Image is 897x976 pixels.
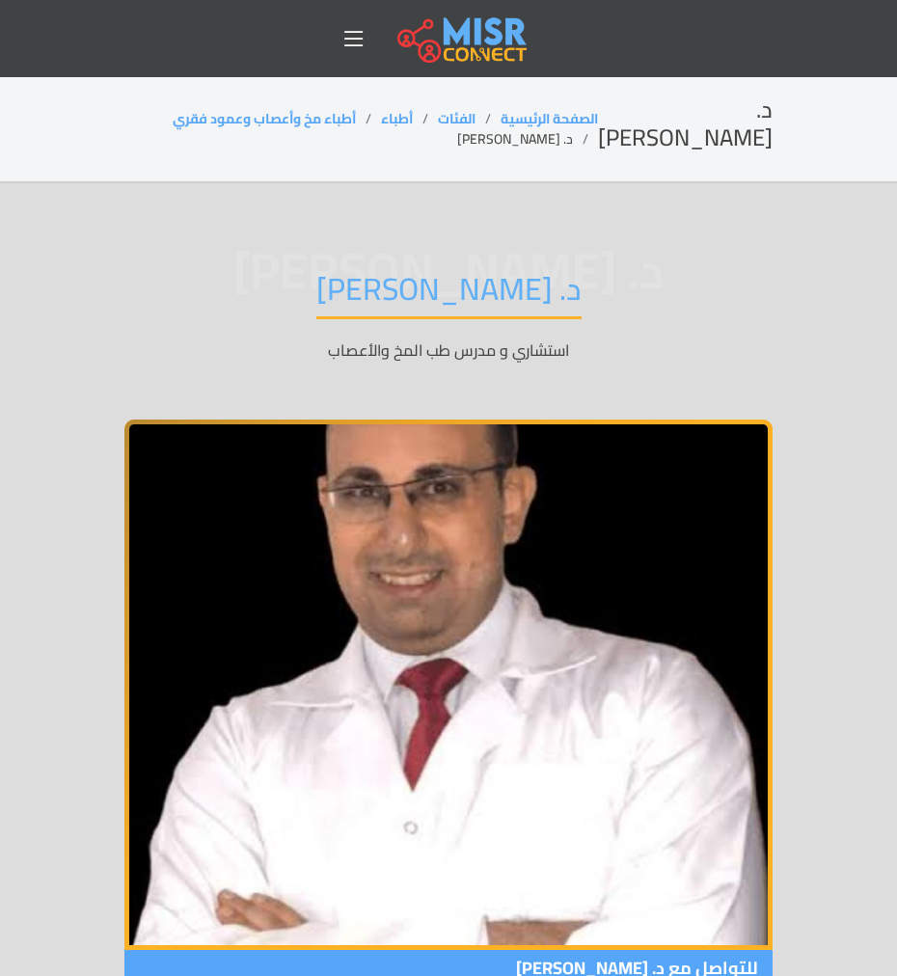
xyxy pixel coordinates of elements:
a: أطباء مخ وأعصاب وعمود فقري [173,106,356,131]
li: د. [PERSON_NAME] [457,129,598,149]
a: الفئات [438,106,476,131]
p: استشاري و مدرس طب المخ والأعصاب [124,339,773,362]
img: main.misr_connect [397,14,527,63]
img: د. ستيفن أميل [124,420,773,950]
a: أطباء [381,106,413,131]
a: الصفحة الرئيسية [501,106,598,131]
h1: د. [PERSON_NAME] [316,270,582,319]
h2: د. [PERSON_NAME] [598,96,773,152]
